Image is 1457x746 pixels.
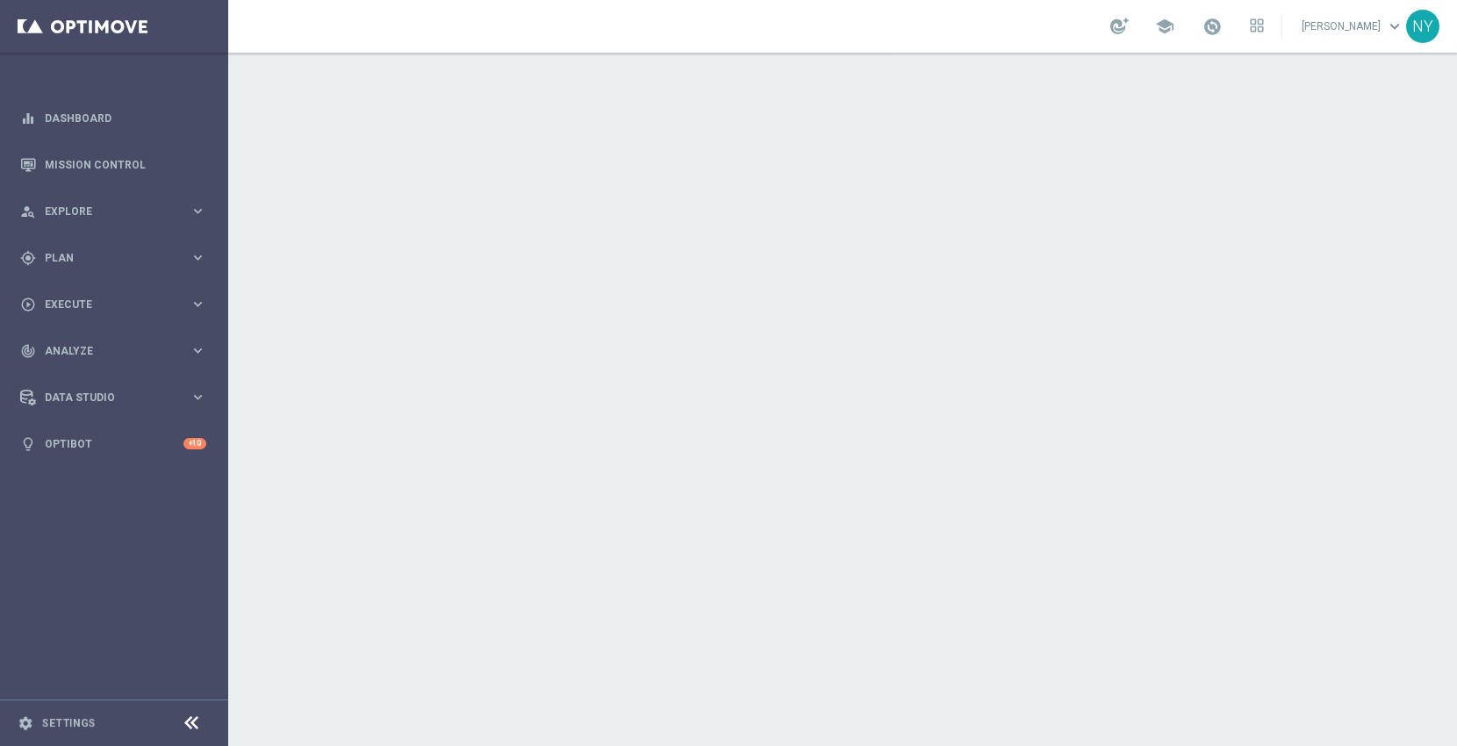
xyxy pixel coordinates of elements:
[190,342,206,359] i: keyboard_arrow_right
[1155,17,1174,36] span: school
[45,420,183,467] a: Optibot
[19,344,207,358] button: track_changes Analyze keyboard_arrow_right
[183,438,206,449] div: +10
[20,436,36,452] i: lightbulb
[19,111,207,126] button: equalizer Dashboard
[1385,17,1404,36] span: keyboard_arrow_down
[1406,10,1439,43] div: NY
[45,346,190,356] span: Analyze
[20,343,190,359] div: Analyze
[20,297,36,312] i: play_circle_outline
[19,204,207,219] button: person_search Explore keyboard_arrow_right
[42,718,96,728] a: Settings
[20,111,36,126] i: equalizer
[20,204,190,219] div: Explore
[19,251,207,265] button: gps_fixed Plan keyboard_arrow_right
[18,715,33,731] i: settings
[45,253,190,263] span: Plan
[19,298,207,312] button: play_circle_outline Execute keyboard_arrow_right
[45,141,206,188] a: Mission Control
[190,389,206,405] i: keyboard_arrow_right
[20,250,36,266] i: gps_fixed
[19,158,207,172] button: Mission Control
[20,204,36,219] i: person_search
[20,420,206,467] div: Optibot
[45,392,190,403] span: Data Studio
[19,437,207,451] button: lightbulb Optibot +10
[20,343,36,359] i: track_changes
[20,141,206,188] div: Mission Control
[1300,13,1406,39] a: [PERSON_NAME]keyboard_arrow_down
[190,296,206,312] i: keyboard_arrow_right
[45,299,190,310] span: Execute
[190,249,206,266] i: keyboard_arrow_right
[20,390,190,405] div: Data Studio
[190,203,206,219] i: keyboard_arrow_right
[45,95,206,141] a: Dashboard
[19,391,207,405] button: Data Studio keyboard_arrow_right
[45,206,190,217] span: Explore
[20,297,190,312] div: Execute
[20,250,190,266] div: Plan
[20,95,206,141] div: Dashboard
